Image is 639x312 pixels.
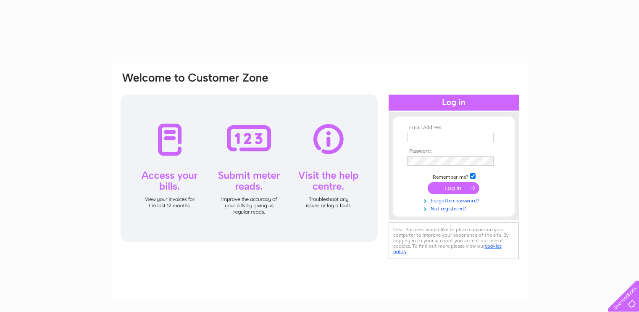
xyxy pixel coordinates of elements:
[407,204,502,212] a: Not registered?
[405,148,502,154] th: Password:
[407,196,502,204] a: Forgotten password?
[405,172,502,180] td: Remember me?
[393,243,502,254] a: cookies policy
[389,222,519,259] div: Clear Business would like to place cookies on your computer to improve your experience of the sit...
[428,182,479,194] input: Submit
[405,125,502,131] th: Email Address:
